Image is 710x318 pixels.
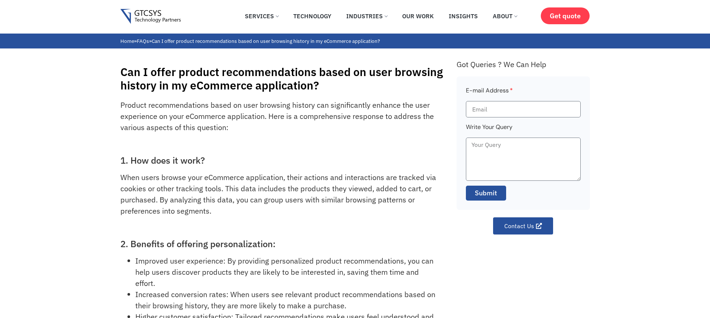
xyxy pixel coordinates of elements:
a: Technology [288,8,337,24]
a: Industries [341,8,393,24]
span: Submit [475,188,497,198]
a: About [487,8,523,24]
img: Gtcsys logo [120,9,181,24]
input: Email [466,101,581,117]
h1: Can I offer product recommendations based on user browsing history in my eCommerce application? [120,65,449,92]
button: Submit [466,186,506,201]
h2: 2. Benefits of offering personalization: [120,239,440,249]
form: Faq Form [466,86,581,205]
h2: 1. How does it work? [120,155,440,166]
span: » » [120,38,380,44]
a: Services [239,8,284,24]
p: When users browse your eCommerce application, their actions and interactions are tracked via cook... [120,172,440,217]
label: E-mail Address [466,86,513,101]
a: Get quote [541,7,590,24]
a: Insights [443,8,483,24]
span: Can I offer product recommendations based on user browsing history in my eCommerce application? [152,38,380,44]
span: Get quote [550,12,581,20]
a: FAQs [137,38,149,44]
li: Increased conversion rates: When users see relevant product recommendations based on their browsi... [135,289,440,311]
span: Contact Us [504,223,534,229]
li: Improved user experience: By providing personalized product recommendations, you can help users d... [135,255,440,289]
a: Contact Us [493,217,553,234]
a: Home [120,38,134,44]
p: Product recommendations based on user browsing history can significantly enhance the user experie... [120,100,440,133]
label: Write Your Query [466,122,512,138]
a: Our Work [397,8,439,24]
div: Got Queries ? We Can Help [457,60,590,69]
